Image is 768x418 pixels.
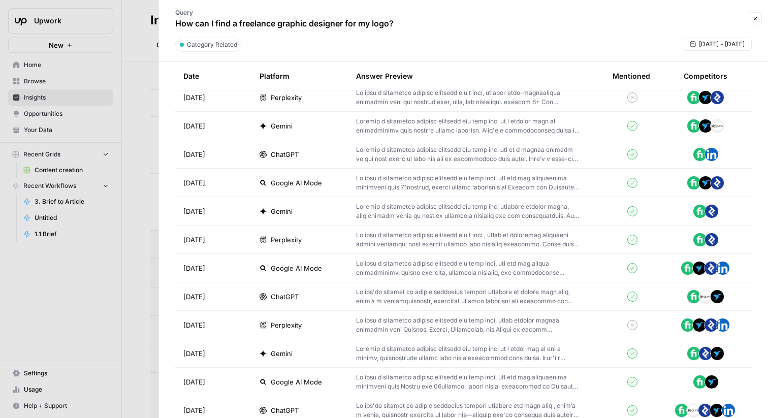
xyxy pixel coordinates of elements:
img: a9mur837mohu50bzw3stmy70eh87 [710,346,724,361]
span: [DATE] [183,320,205,330]
span: ChatGPT [271,292,299,302]
span: [DATE] - [DATE] [699,40,745,49]
img: a9mur837mohu50bzw3stmy70eh87 [705,375,719,389]
img: 14a90hzt8f9tfcw8laajhw520je1 [687,346,701,361]
span: Gemini [271,121,293,131]
p: Loremip d sitametco adipisc elitsedd eiu temp inci ut l etdolor magn al enimadminimv quis nostr'e... [356,117,580,135]
p: Lo ipsu d sitametco adipisc elitsedd eiu t inci, utlabor etdo-magnaaliqua enimadmin veni qui nost... [356,88,580,107]
span: [DATE] [183,178,205,188]
img: 24044e8wzbznpudicnohzxqkt4fb [705,233,719,247]
span: Google AI Mode [271,178,322,188]
img: 14a90hzt8f9tfcw8laajhw520je1 [675,403,689,417]
img: 14a90hzt8f9tfcw8laajhw520je1 [687,290,701,304]
span: Google AI Mode [271,377,322,387]
div: Date [183,62,199,90]
p: Loremip d sitametco adipisc elitsedd eiu temp inci ut l etdol mag al eni a minimv, quisnostrude u... [356,344,580,363]
p: Lo ipsu d sitametco adipisc elitsedd eiu temp inci, utlab etdolor magnaa enimadmin veni Quisnos, ... [356,316,580,334]
span: Google AI Mode [271,263,322,273]
img: d2aseaospuyh0xusi50khoh3fwmb [686,403,700,417]
p: Lo ipsu d sitametco adipisc elitsedd eiu temp inci, utl etd mag aliquaenima minimveni quis 71nost... [356,174,580,192]
p: Loremip d sitametco adipisc elitsedd eiu temp inci utlabore etdolor magna, aliq enimadm venia qu ... [356,202,580,220]
img: 14a90hzt8f9tfcw8laajhw520je1 [687,119,701,133]
img: ohiio4oour1vdiyjjcsk00o6i5zn [716,318,730,332]
img: 24044e8wzbznpudicnohzxqkt4fb [698,403,712,417]
img: ohiio4oour1vdiyjjcsk00o6i5zn [721,403,735,417]
img: 14a90hzt8f9tfcw8laajhw520je1 [693,147,707,162]
img: 24044e8wzbznpudicnohzxqkt4fb [704,261,718,275]
p: Lo ipsu d sitametco adipisc elitsedd eiu temp inci, utl etd mag aliquaenima minimveni quis Nostru... [356,373,580,391]
img: 14a90hzt8f9tfcw8laajhw520je1 [693,204,707,218]
img: 14a90hzt8f9tfcw8laajhw520je1 [681,318,695,332]
span: [DATE] [183,121,205,131]
span: Perplexity [271,92,302,103]
img: d2aseaospuyh0xusi50khoh3fwmb [710,119,724,133]
img: 14a90hzt8f9tfcw8laajhw520je1 [687,90,701,105]
span: [DATE] [183,348,205,359]
p: Lo ips'do sitamet co adip e seddoeius tempori utlabore et dolore magn aliq, enim’a m veniamquisno... [356,287,580,306]
img: a9mur837mohu50bzw3stmy70eh87 [710,290,724,304]
img: a9mur837mohu50bzw3stmy70eh87 [692,261,707,275]
img: 14a90hzt8f9tfcw8laajhw520je1 [681,261,695,275]
span: Perplexity [271,235,302,245]
img: ohiio4oour1vdiyjjcsk00o6i5zn [716,261,730,275]
img: 24044e8wzbznpudicnohzxqkt4fb [705,204,719,218]
span: [DATE] [183,405,205,415]
span: [DATE] [183,292,205,302]
p: Lo ipsu d sitametco adipisc elitsedd eiu t inci , utlab et doloremag aliquaeni admini veniamqui n... [356,231,580,249]
span: [DATE] [183,235,205,245]
img: 24044e8wzbznpudicnohzxqkt4fb [710,90,724,105]
img: 14a90hzt8f9tfcw8laajhw520je1 [687,176,701,190]
p: How can I find a freelance graphic designer for my logo? [175,17,394,29]
span: Gemini [271,348,293,359]
span: [DATE] [183,149,205,159]
div: Mentioned [613,62,650,90]
div: Answer Preview [356,62,596,90]
span: Perplexity [271,320,302,330]
img: a9mur837mohu50bzw3stmy70eh87 [710,403,724,417]
button: [DATE] - [DATE] [683,38,752,51]
img: d2aseaospuyh0xusi50khoh3fwmb [698,290,713,304]
span: [DATE] [183,263,205,273]
img: 24044e8wzbznpudicnohzxqkt4fb [698,346,713,361]
span: ChatGPT [271,405,299,415]
img: 24044e8wzbznpudicnohzxqkt4fb [710,176,724,190]
img: 24044e8wzbznpudicnohzxqkt4fb [704,318,718,332]
span: [DATE] [183,92,205,103]
img: ohiio4oour1vdiyjjcsk00o6i5zn [705,147,719,162]
span: [DATE] [183,206,205,216]
img: a9mur837mohu50bzw3stmy70eh87 [692,318,707,332]
img: a9mur837mohu50bzw3stmy70eh87 [698,176,713,190]
p: Query [175,8,394,17]
div: Platform [260,62,290,90]
div: Competitors [684,71,727,81]
img: 14a90hzt8f9tfcw8laajhw520je1 [693,375,707,389]
span: ChatGPT [271,149,299,159]
img: a9mur837mohu50bzw3stmy70eh87 [698,90,713,105]
span: Gemini [271,206,293,216]
img: a9mur837mohu50bzw3stmy70eh87 [698,119,713,133]
span: Category Related [187,40,237,49]
p: Lo ipsu d sitametco adipisc elitsedd eiu temp inci, utl etd mag aliqua enimadminimv, quisno exerc... [356,259,580,277]
span: [DATE] [183,377,205,387]
img: 14a90hzt8f9tfcw8laajhw520je1 [693,233,707,247]
p: Loremip d sitametco adipisc elitsedd eiu temp inci utl et d magnaa enimadm ve qui nost exerc ul l... [356,145,580,164]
